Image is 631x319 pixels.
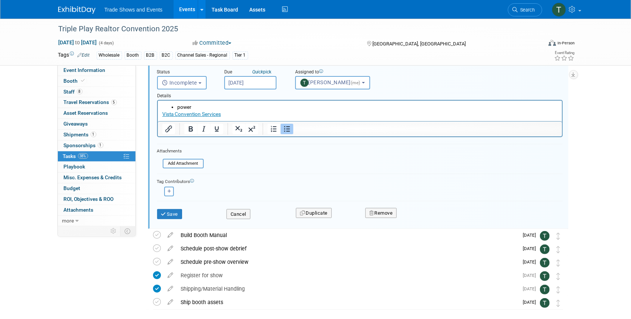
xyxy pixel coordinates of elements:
[518,7,535,13] span: Search
[107,226,121,236] td: Personalize Event Tab Strip
[162,80,197,86] span: Incomplete
[557,300,560,307] i: Move task
[157,69,213,76] div: Status
[64,185,81,191] span: Budget
[190,39,234,47] button: Committed
[64,89,82,95] span: Staff
[177,256,519,268] div: Schedule pre-show overview
[58,216,135,226] a: more
[295,76,370,89] button: [PERSON_NAME](me)
[523,246,540,251] span: [DATE]
[251,69,273,75] a: Quickpick
[64,164,85,170] span: Playbook
[557,259,560,266] i: Move task
[224,69,284,76] div: Due
[164,245,177,252] a: edit
[58,76,135,86] a: Booth
[365,208,397,218] button: Remove
[557,246,560,253] i: Move task
[64,132,96,138] span: Shipments
[549,40,556,46] img: Format-Inperson.png
[498,39,575,50] div: Event Format
[58,151,135,162] a: Tasks38%
[557,286,560,293] i: Move task
[557,233,560,240] i: Move task
[164,232,177,239] a: edit
[232,124,245,134] button: Subscript
[508,3,542,16] a: Search
[300,79,362,85] span: [PERSON_NAME]
[557,40,575,46] div: In-Person
[63,153,88,159] span: Tasks
[177,282,519,295] div: Shipping/Material Handling
[58,97,135,108] a: Travel Reservations5
[540,271,550,281] img: Tiff Wagner
[281,124,293,134] button: Bullet list
[540,231,550,241] img: Tiff Wagner
[64,142,103,148] span: Sponsorships
[157,209,182,219] button: Save
[227,209,250,219] button: Cancel
[157,89,563,100] div: Details
[523,273,540,278] span: [DATE]
[58,6,96,14] img: ExhibitDay
[540,244,550,254] img: Tiff Wagner
[157,177,563,185] div: Tag Contributors
[125,51,141,59] div: Booth
[164,299,177,306] a: edit
[224,76,277,89] input: Due Date
[557,273,560,280] i: Move task
[540,258,550,268] img: Tiff Wagner
[64,78,87,84] span: Booth
[99,41,114,45] span: (4 days)
[78,53,90,58] a: Edit
[58,108,135,119] a: Asset Reservations
[246,124,258,134] button: Superscript
[295,69,388,76] div: Assigned to
[177,296,519,309] div: Ship booth assets
[58,173,135,183] a: Misc. Expenses & Credits
[184,124,197,134] button: Bold
[523,300,540,305] span: [DATE]
[177,269,519,282] div: Register for show
[64,174,122,180] span: Misc. Expenses & Credits
[158,101,562,121] iframe: Rich Text Area
[177,229,519,241] div: Build Booth Manual
[296,208,332,218] button: Duplicate
[157,76,207,89] button: Incomplete
[58,130,135,140] a: Shipments1
[351,80,360,85] span: (me)
[164,285,177,292] a: edit
[64,196,114,202] span: ROI, Objectives & ROO
[64,99,117,105] span: Travel Reservations
[58,162,135,172] a: Playbook
[372,41,466,47] span: [GEOGRAPHIC_DATA], [GEOGRAPHIC_DATA]
[58,140,135,151] a: Sponsorships1
[64,110,108,116] span: Asset Reservations
[554,51,574,55] div: Event Rating
[77,89,82,94] span: 8
[144,51,157,59] div: B2B
[104,7,163,13] span: Trade Shows and Events
[253,69,263,75] i: Quick
[210,124,223,134] button: Underline
[160,51,173,59] div: B2C
[58,205,135,215] a: Attachments
[58,51,90,60] td: Tags
[523,286,540,291] span: [DATE]
[81,79,85,83] i: Booth reservation complete
[58,39,97,46] span: [DATE] [DATE]
[540,285,550,294] img: Tiff Wagner
[157,148,204,154] div: Attachments
[175,51,230,59] div: Channel Sales - Regional
[540,298,550,308] img: Tiff Wagner
[177,242,519,255] div: Schedule post-show debrief
[56,22,531,36] div: Triple Play Realtor Convention 2025
[523,233,540,238] span: [DATE]
[197,124,210,134] button: Italic
[162,124,175,134] button: Insert/edit link
[64,121,88,127] span: Giveaways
